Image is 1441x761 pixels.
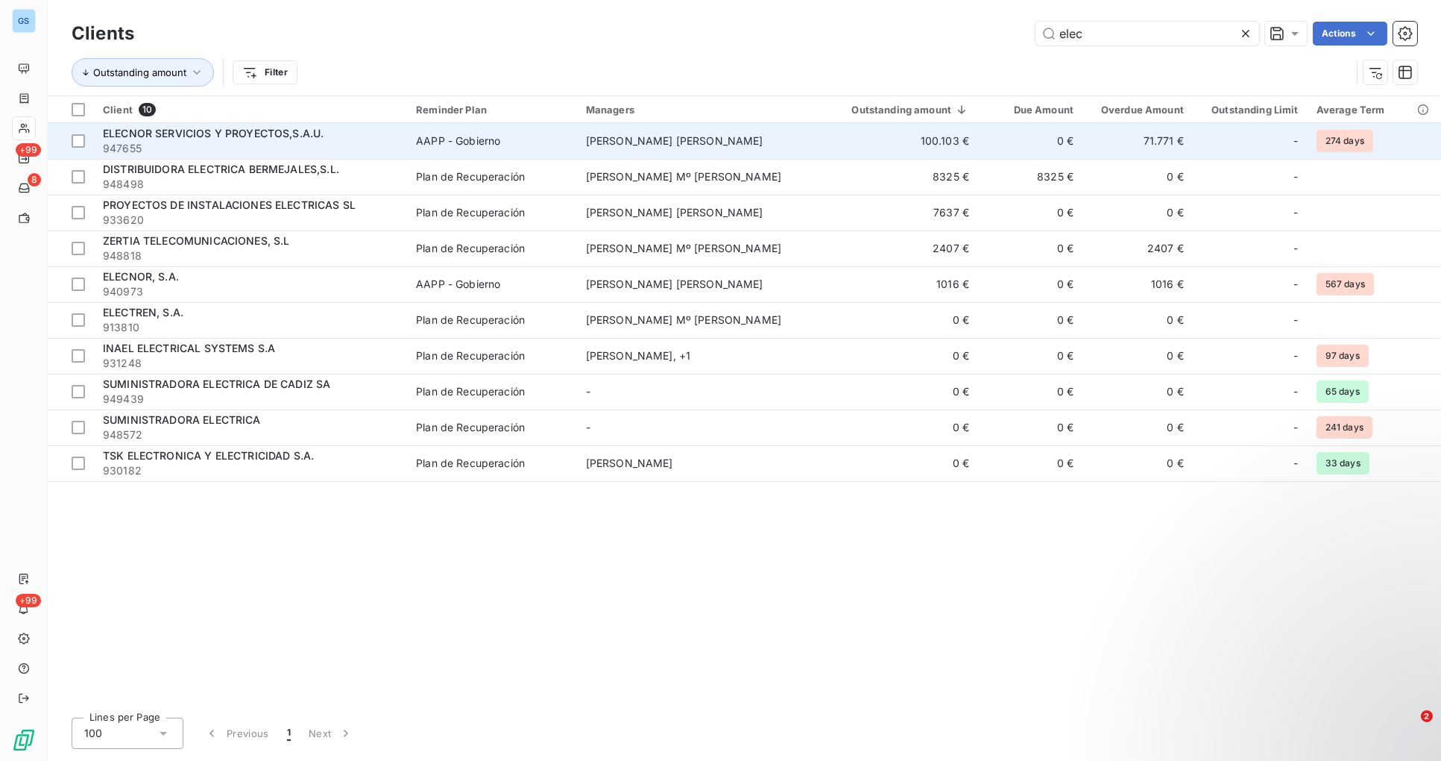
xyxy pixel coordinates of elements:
[416,205,525,220] div: Plan de Recuperación
[810,195,978,231] td: 7637 €
[1082,374,1193,410] td: 0 €
[416,277,500,292] div: AAPP - Gobierno
[1294,277,1299,292] span: -
[978,159,1082,195] td: 8325 €
[1082,302,1193,338] td: 0 €
[278,718,300,749] button: 1
[586,206,763,219] span: [PERSON_NAME] [PERSON_NAME]
[416,313,525,328] div: Plan de Recuperación
[416,348,525,363] div: Plan de Recuperación
[1294,169,1299,184] span: -
[978,266,1082,302] td: 0 €
[810,445,978,481] td: 0 €
[586,278,763,290] span: [PERSON_NAME] [PERSON_NAME]
[416,169,525,184] div: Plan de Recuperación
[72,58,214,87] button: Outstanding amount
[810,338,978,374] td: 0 €
[586,134,763,147] span: [PERSON_NAME] [PERSON_NAME]
[103,141,398,156] span: 947655
[103,198,356,211] span: PROYECTOS DE INSTALACIONES ELECTRICAS SL
[1082,195,1193,231] td: 0 €
[233,60,297,84] button: Filter
[978,445,1082,481] td: 0 €
[195,718,278,749] button: Previous
[810,302,978,338] td: 0 €
[103,234,290,247] span: ZERTIA TELECOMUNICACIONES, S.L
[586,104,801,116] div: Managers
[1294,420,1299,435] span: -
[810,266,978,302] td: 1016 €
[300,718,362,749] button: Next
[978,338,1082,374] td: 0 €
[1294,205,1299,220] span: -
[103,320,398,335] span: 913810
[810,231,978,266] td: 2407 €
[103,378,330,390] span: SUMINISTRADORA ELECTRICA DE CADIZ SA
[1082,410,1193,445] td: 0 €
[1082,445,1193,481] td: 0 €
[810,123,978,159] td: 100.103 €
[84,726,102,741] span: 100
[1421,710,1433,722] span: 2
[810,410,978,445] td: 0 €
[586,385,590,398] span: -
[1317,273,1374,295] span: 567 days
[978,231,1082,266] td: 0 €
[93,66,186,78] span: Outstanding amount
[1294,456,1299,471] span: -
[1317,416,1372,439] span: 241 days
[1082,159,1193,195] td: 0 €
[103,392,398,407] span: 949439
[1091,104,1184,116] div: Overdue Amount
[103,284,398,299] span: 940973
[103,163,339,175] span: DISTRIBUIDORA ELECTRICA BERMEJALES,S.L.
[1317,380,1369,403] span: 65 days
[103,248,398,263] span: 948818
[72,20,134,47] h3: Clients
[586,421,590,433] span: -
[103,270,179,283] span: ELECNOR, S.A.
[810,374,978,410] td: 0 €
[103,213,398,228] span: 933620
[1390,710,1426,746] iframe: Intercom live chat
[103,177,398,192] span: 948498
[103,356,398,371] span: 931248
[978,195,1082,231] td: 0 €
[1294,241,1299,256] span: -
[103,342,275,354] span: INAEL ELECTRICAL SYSTEMS S.A
[1035,22,1259,46] input: Search
[978,410,1082,445] td: 0 €
[978,374,1082,410] td: 0 €
[978,123,1082,159] td: 0 €
[103,463,398,478] span: 930182
[103,413,261,426] span: SUMINISTRADORA ELECTRICA
[586,457,673,469] span: [PERSON_NAME]
[1313,22,1387,46] button: Actions
[16,594,41,607] span: +99
[1082,231,1193,266] td: 2407 €
[416,384,525,399] div: Plan de Recuperación
[103,428,398,442] span: 948572
[287,726,291,741] span: 1
[586,242,782,254] span: [PERSON_NAME] Mº [PERSON_NAME]
[586,170,782,183] span: [PERSON_NAME] Mº [PERSON_NAME]
[1143,616,1441,721] iframe: Intercom notifications message
[1317,452,1369,475] span: 33 days
[12,728,36,752] img: Logo LeanPay
[1294,313,1299,328] span: -
[810,159,978,195] td: 8325 €
[1082,338,1193,374] td: 0 €
[1294,134,1299,148] span: -
[1317,130,1373,152] span: 274 days
[103,306,183,319] span: ELECTREN, S.A.
[1202,104,1299,116] div: Outstanding Limit
[416,420,525,435] div: Plan de Recuperación
[103,104,133,116] span: Client
[1082,123,1193,159] td: 71.771 €
[586,313,782,326] span: [PERSON_NAME] Mº [PERSON_NAME]
[416,241,525,256] div: Plan de Recuperación
[1294,384,1299,399] span: -
[416,104,568,116] div: Reminder Plan
[139,103,156,116] span: 10
[416,134,500,148] div: AAPP - Gobierno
